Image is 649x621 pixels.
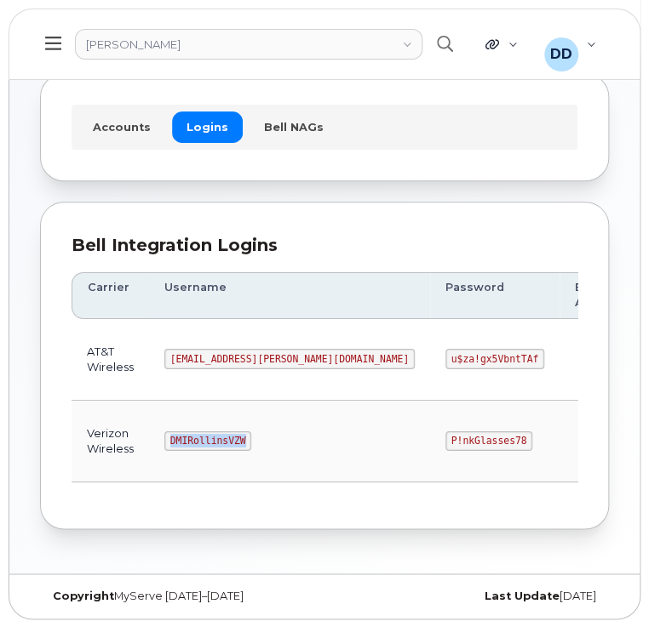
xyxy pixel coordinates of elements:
a: Rollins [75,29,422,60]
td: Verizon Wireless [72,401,149,482]
code: u$za!gx5VbntTAf [445,349,544,369]
div: [DATE] [324,590,609,603]
div: David Davis [532,27,608,61]
a: Logins [172,111,243,142]
th: Password [430,272,560,319]
div: Bell Integration Logins [72,233,577,258]
th: Carrier [72,272,149,319]
div: Quicklinks [474,27,529,61]
span: DD [550,44,572,65]
a: Bell NAGs [250,111,338,142]
code: P!nkGlasses78 [445,431,532,452]
code: DMIRollinsVZW [164,431,251,452]
strong: Last Update [485,590,560,602]
div: MyServe [DATE]–[DATE] [40,590,324,603]
strong: Copyright [53,590,114,602]
th: Username [149,272,430,319]
a: Accounts [78,111,165,142]
code: [EMAIL_ADDRESS][PERSON_NAME][DOMAIN_NAME] [164,349,415,369]
th: Business Accounts [560,272,646,319]
td: AT&T Wireless [72,319,149,401]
